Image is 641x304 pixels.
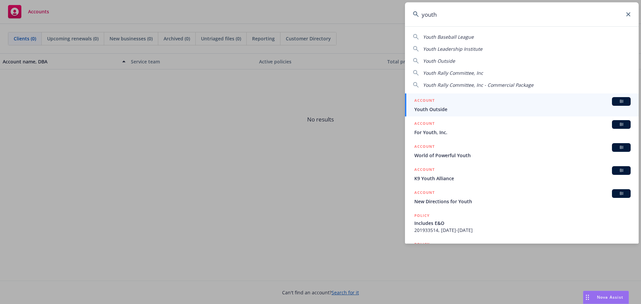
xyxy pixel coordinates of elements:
[583,291,629,304] button: Nova Assist
[414,143,435,151] h5: ACCOUNT
[583,291,592,304] div: Drag to move
[423,58,455,64] span: Youth Outside
[423,46,482,52] span: Youth Leadership Institute
[414,97,435,105] h5: ACCOUNT
[405,163,639,186] a: ACCOUNTBIK9 Youth Alliance
[615,168,628,174] span: BI
[423,34,474,40] span: Youth Baseball League
[405,139,639,163] a: ACCOUNTBIWorld of Powerful Youth
[414,106,631,113] span: Youth Outside
[597,294,623,300] span: Nova Assist
[414,189,435,197] h5: ACCOUNT
[405,186,639,209] a: ACCOUNTBINew Directions for Youth
[414,166,435,174] h5: ACCOUNT
[615,121,628,127] span: BI
[405,2,639,26] input: Search...
[414,212,430,219] h5: POLICY
[615,191,628,197] span: BI
[414,198,631,205] span: New Directions for Youth
[615,144,628,150] span: BI
[405,116,639,139] a: ACCOUNTBIFor Youth, Inc.
[414,120,435,128] h5: ACCOUNT
[414,129,631,136] span: For Youth, Inc.
[414,175,631,182] span: K9 Youth Alliance
[414,220,631,227] span: Includes E&O
[405,209,639,237] a: POLICYIncludes E&O201933514, [DATE]-[DATE]
[414,227,631,234] span: 201933514, [DATE]-[DATE]
[414,152,631,159] span: World of Powerful Youth
[414,241,430,248] h5: POLICY
[423,82,533,88] span: Youth Rally Committee, Inc - Commercial Package
[405,237,639,266] a: POLICY
[405,93,639,116] a: ACCOUNTBIYouth Outside
[615,98,628,104] span: BI
[423,70,483,76] span: Youth Rally Committee, Inc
